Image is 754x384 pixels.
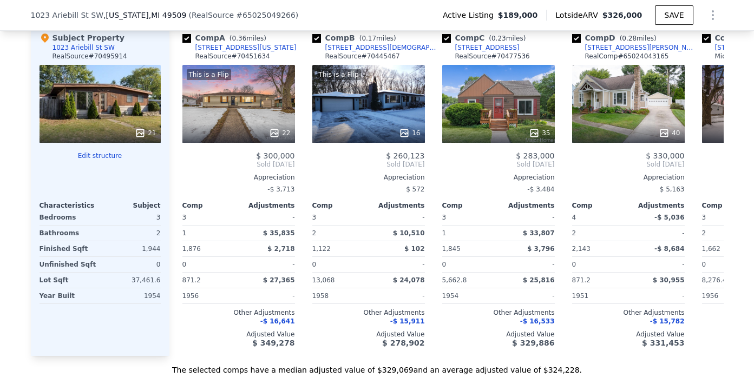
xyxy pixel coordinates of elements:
div: [STREET_ADDRESS][US_STATE] [195,43,297,52]
div: Adjustments [499,201,555,210]
div: 3 [102,210,161,225]
div: [STREET_ADDRESS] [455,43,520,52]
div: - [241,210,295,225]
div: Appreciation [182,173,295,182]
div: 1 [442,226,496,241]
div: - [501,288,555,303]
span: $ 35,835 [263,229,295,237]
div: Bathrooms [40,226,98,241]
div: - [631,226,685,241]
div: - [501,210,555,225]
span: $ 331,453 [642,339,684,347]
span: $ 300,000 [256,151,294,160]
span: -$ 16,533 [520,317,555,325]
span: RealSource [192,11,234,19]
div: 2 [102,226,161,241]
div: - [371,210,425,225]
span: # 65025049266 [236,11,296,19]
div: Finished Sqft [40,241,98,256]
span: 0.36 [232,35,247,42]
div: 21 [135,128,156,138]
span: $189,000 [498,10,538,21]
a: [STREET_ADDRESS] [442,43,520,52]
div: Comp [312,201,369,210]
div: Adjusted Value [442,330,555,339]
span: $ 572 [406,186,424,193]
div: Other Adjustments [182,308,295,317]
span: -$ 3,713 [267,186,294,193]
span: $ 260,123 [386,151,424,160]
div: Other Adjustments [572,308,685,317]
span: 0 [442,261,447,268]
div: Comp [572,201,628,210]
span: $ 102 [404,245,425,253]
span: ( miles) [484,35,530,42]
span: -$ 8,684 [654,245,684,253]
div: 1 [182,226,237,241]
span: $ 30,955 [653,276,685,284]
div: Adjustments [239,201,295,210]
span: 8,276.4 [702,276,727,284]
span: ( miles) [355,35,401,42]
div: Characteristics [40,201,100,210]
span: 3 [312,214,317,221]
button: SAVE [655,5,693,25]
span: , [US_STATE] [103,10,186,21]
div: Comp D [572,32,661,43]
span: 871.2 [182,276,201,284]
div: - [501,257,555,272]
span: Sold [DATE] [312,160,425,169]
div: RealSource # 70495914 [53,52,127,61]
span: 0.23 [491,35,506,42]
div: Adjustments [369,201,425,210]
a: [STREET_ADDRESS][PERSON_NAME] [572,43,698,52]
span: 1,876 [182,245,201,253]
span: 1,662 [702,245,720,253]
div: 37,461.6 [102,273,161,288]
div: 1956 [182,288,237,303]
div: - [241,288,295,303]
div: - [371,288,425,303]
span: 13,068 [312,276,335,284]
span: Sold [DATE] [572,160,685,169]
button: Show Options [702,4,724,26]
span: 0.17 [362,35,376,42]
span: ( miles) [615,35,661,42]
div: - [631,257,685,272]
span: -$ 15,911 [390,317,425,325]
span: $ 24,078 [393,276,425,284]
span: 0 [182,261,187,268]
span: Active Listing [443,10,498,21]
span: 0 [572,261,576,268]
span: 2,143 [572,245,591,253]
div: 0 [102,257,161,272]
div: Other Adjustments [312,308,425,317]
div: 1,944 [102,241,161,256]
div: Appreciation [442,173,555,182]
div: - [631,288,685,303]
span: $ 27,365 [263,276,295,284]
span: $ 33,807 [523,229,555,237]
div: Comp [442,201,499,210]
div: ( ) [188,10,298,21]
div: RealSource # 70451634 [195,52,270,61]
span: 3 [442,214,447,221]
span: -$ 16,641 [260,317,295,325]
div: Comp [182,201,239,210]
div: 1958 [312,288,366,303]
div: Appreciation [572,173,685,182]
span: Sold [DATE] [182,160,295,169]
div: - [371,257,425,272]
div: 22 [269,128,290,138]
div: - [241,257,295,272]
div: 40 [659,128,680,138]
div: 1023 Ariebill St SW [53,43,115,52]
span: 871.2 [572,276,591,284]
div: 2 [312,226,366,241]
div: This is a Flip [187,69,231,80]
div: Comp C [442,32,530,43]
span: -$ 5,036 [654,214,684,221]
div: Comp A [182,32,271,43]
span: 1023 Ariebill St SW [31,10,103,21]
div: Adjustments [628,201,685,210]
